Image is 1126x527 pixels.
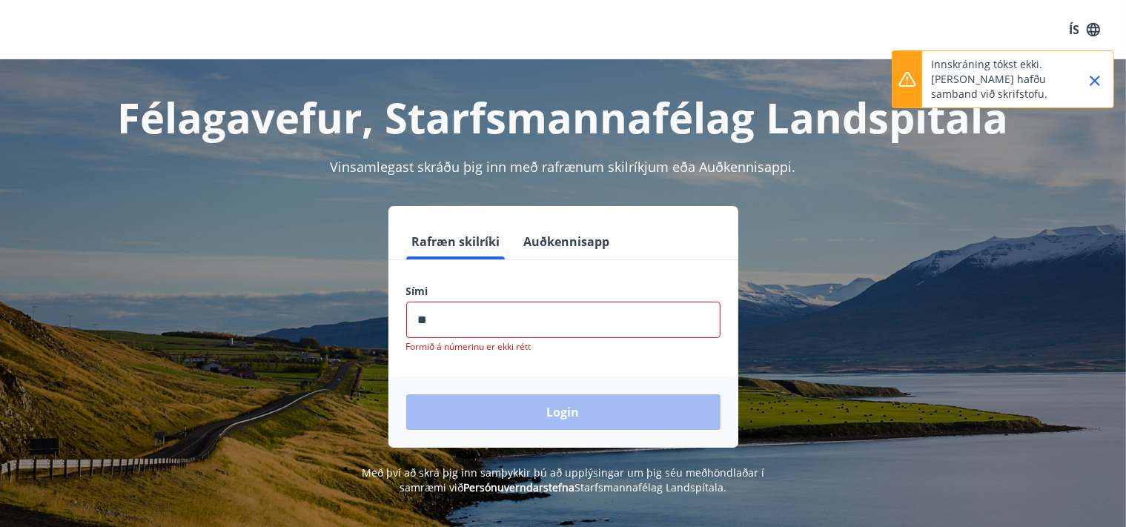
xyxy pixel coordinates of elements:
a: Persónuverndarstefna [463,480,574,494]
p: Formið á númerinu er ekki rétt [406,341,721,353]
p: Innskráning tókst ekki. [PERSON_NAME] hafðu samband við skrifstofu. [931,57,1062,102]
span: Með því að skrá þig inn samþykkir þú að upplýsingar um þig séu meðhöndlaðar í samræmi við Starfsm... [362,465,764,494]
label: Sími [406,284,721,299]
button: Auðkennisapp [518,224,616,259]
button: ÍS [1061,16,1108,43]
button: Close [1082,68,1107,93]
button: Rafræn skilríki [406,224,506,259]
h1: Félagavefur, Starfsmannafélag Landspítala [47,89,1079,145]
span: Vinsamlegast skráðu þig inn með rafrænum skilríkjum eða Auðkennisappi. [331,158,796,176]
